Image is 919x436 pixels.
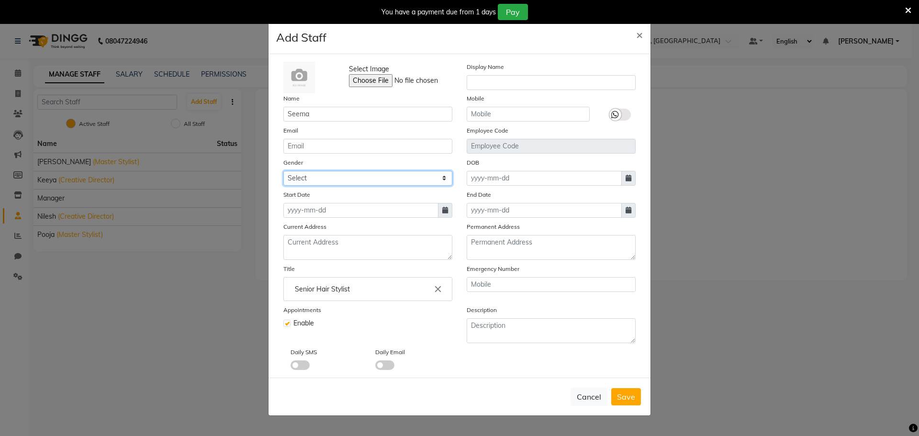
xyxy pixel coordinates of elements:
label: Current Address [283,223,326,231]
button: Pay [498,4,528,20]
label: Emergency Number [467,265,519,273]
button: Save [611,388,641,405]
input: Mobile [467,107,590,122]
label: End Date [467,190,491,199]
button: Close [628,21,650,48]
input: Name [283,107,452,122]
label: Permanent Address [467,223,520,231]
label: Description [467,306,497,314]
input: Email [283,139,452,154]
label: Daily Email [375,348,405,357]
label: Name [283,94,300,103]
span: Enable [293,318,314,328]
label: Mobile [467,94,484,103]
label: Appointments [283,306,321,314]
input: Mobile [467,277,636,292]
input: Select Image [349,74,479,87]
span: Save [617,392,635,402]
img: Cinque Terre [283,62,315,93]
span: × [636,27,643,42]
label: Gender [283,158,303,167]
div: You have a payment due from 1 days [381,7,496,17]
input: yyyy-mm-dd [467,203,622,218]
input: yyyy-mm-dd [283,203,438,218]
input: yyyy-mm-dd [467,171,622,186]
label: Title [283,265,295,273]
label: Daily SMS [291,348,317,357]
span: Select Image [349,64,389,74]
label: Start Date [283,190,310,199]
label: DOB [467,158,479,167]
h4: Add Staff [276,29,326,46]
input: Employee Code [467,139,636,154]
button: Cancel [571,388,607,406]
i: Close [433,284,443,294]
label: Display Name [467,63,504,71]
label: Employee Code [467,126,508,135]
input: Enter the Title [288,279,448,299]
label: Email [283,126,298,135]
